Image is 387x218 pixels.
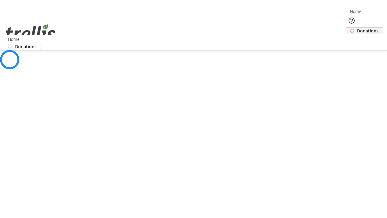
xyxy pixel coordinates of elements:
[346,34,358,46] button: Cart
[350,8,362,15] span: Home
[4,18,57,48] img: Orient E2E Organization VdKtsHugBu's Logo
[346,15,358,27] button: Help
[4,36,23,42] a: Home
[8,36,20,42] span: Home
[4,43,41,50] a: Donations
[346,27,383,34] a: Donations
[346,8,365,15] a: Home
[15,43,37,50] span: Donations
[357,28,379,34] span: Donations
